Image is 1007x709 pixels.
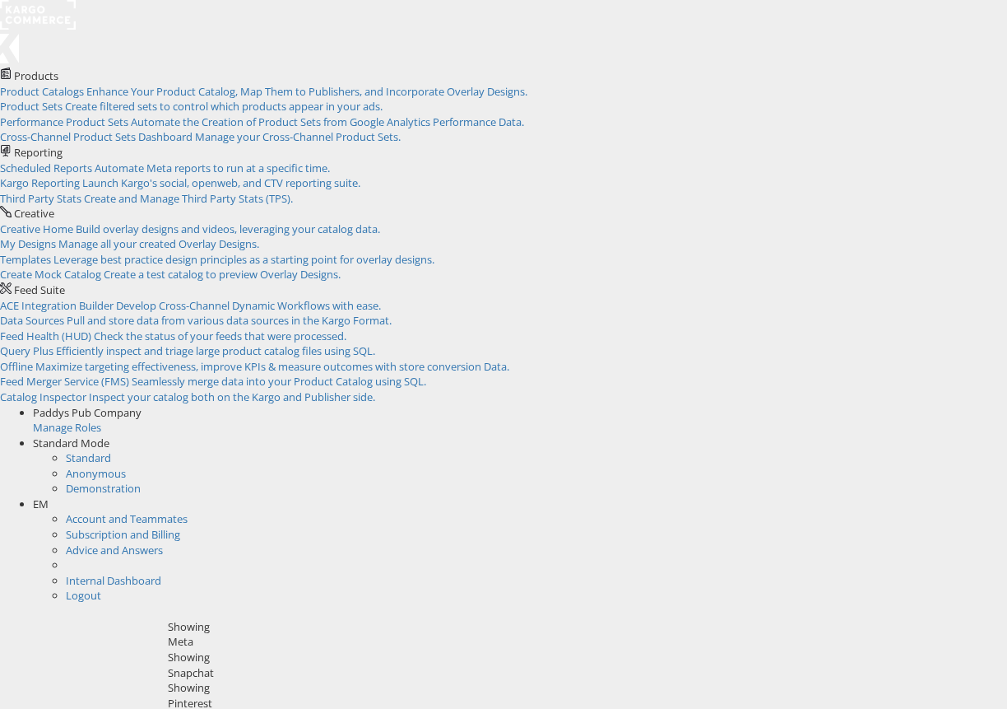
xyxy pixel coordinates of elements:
[33,420,101,435] a: Manage Roles
[168,650,995,665] div: Showing
[66,527,180,542] a: Subscription and Billing
[53,252,434,267] span: Leverage best practice design principles as a starting point for overlay designs.
[86,84,527,99] span: Enhance Your Product Catalog, Map Them to Publishers, and Incorporate Overlay Designs.
[104,267,341,282] span: Create a test catalog to preview Overlay Designs.
[116,298,381,313] span: Develop Cross-Channel Dynamic Workflows with ease.
[168,619,995,635] div: Showing
[58,236,259,251] span: Manage all your created Overlay Designs.
[66,588,101,603] a: Logout
[66,450,111,465] a: Standard
[14,282,65,297] span: Feed Suite
[14,68,58,83] span: Products
[195,129,401,144] span: Manage your Cross-Channel Product Sets.
[168,665,995,681] div: Snapchat
[33,497,49,511] span: EM
[131,114,524,129] span: Automate the Creation of Product Sets from Google Analytics Performance Data.
[66,543,163,557] a: Advice and Answers
[82,175,360,190] span: Launch Kargo's social, openweb, and CTV reporting suite.
[14,206,54,221] span: Creative
[89,389,375,404] span: Inspect your catalog both on the Kargo and Publisher side.
[76,222,380,236] span: Build overlay designs and videos, leveraging your catalog data.
[56,343,375,358] span: Efficiently inspect and triage large product catalog files using SQL.
[14,145,63,160] span: Reporting
[33,436,109,450] span: Standard Mode
[132,374,426,389] span: Seamlessly merge data into your Product Catalog using SQL.
[168,680,995,696] div: Showing
[66,511,188,526] a: Account and Teammates
[67,313,392,328] span: Pull and store data from various data sources in the Kargo Format.
[94,329,346,343] span: Check the status of your feeds that were processed.
[33,405,142,420] span: Paddys Pub Company
[84,191,293,206] span: Create and Manage Third Party Stats (TPS).
[66,466,126,481] a: Anonymous
[168,634,995,650] div: Meta
[66,481,141,496] a: Demonstration
[65,99,383,114] span: Create filtered sets to control which products appear in your ads.
[95,161,330,175] span: Automate Meta reports to run at a specific time.
[35,359,509,374] span: Maximize targeting effectiveness, improve KPIs & measure outcomes with store conversion Data.
[66,573,161,588] a: Internal Dashboard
